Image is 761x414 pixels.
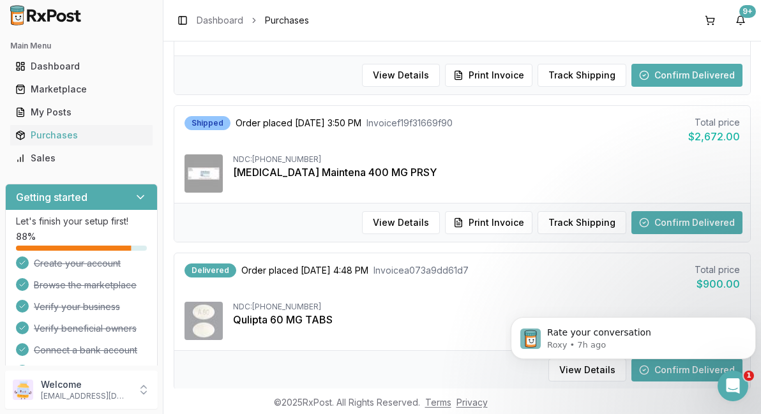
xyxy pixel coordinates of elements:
[362,64,440,87] button: View Details
[34,300,120,313] span: Verify your business
[10,55,153,78] a: Dashboard
[15,152,147,165] div: Sales
[5,5,87,26] img: RxPost Logo
[13,380,33,400] img: User avatar
[185,263,236,277] div: Delivered
[695,276,740,292] div: $900.00
[233,312,740,327] div: Qulipta 60 MG TABS
[739,5,756,18] div: 9+
[506,290,761,380] iframe: Intercom notifications message
[265,14,309,27] span: Purchases
[445,211,532,234] button: Print Invoice
[695,263,740,276] div: Total price
[185,154,223,193] img: Abilify Maintena 400 MG PRSY
[233,165,740,180] div: [MEDICAL_DATA] Maintena 400 MG PRSY
[233,154,740,165] div: NDC: [PHONE_NUMBER]
[5,79,158,100] button: Marketplace
[41,391,130,401] p: [EMAIL_ADDRESS][DOMAIN_NAME]
[10,41,153,51] h2: Main Menu
[445,64,532,87] button: Print Invoice
[185,116,230,130] div: Shipped
[197,14,243,27] a: Dashboard
[236,117,361,129] span: Order placed [DATE] 3:50 PM
[241,264,368,277] span: Order placed [DATE] 4:48 PM
[10,124,153,147] a: Purchases
[34,279,137,292] span: Browse the marketplace
[373,264,469,277] span: Invoice a073a9dd61d7
[744,371,754,381] span: 1
[16,230,36,243] span: 88 %
[631,64,742,87] button: Confirm Delivered
[41,378,130,391] p: Welcome
[34,257,121,270] span: Create your account
[718,371,748,401] iframe: Intercom live chat
[10,78,153,101] a: Marketplace
[34,322,137,335] span: Verify beneficial owners
[5,102,158,122] button: My Posts
[5,148,158,168] button: Sales
[15,106,147,119] div: My Posts
[538,64,626,87] button: Track Shipping
[538,211,626,234] button: Track Shipping
[197,14,309,27] nav: breadcrumb
[15,83,147,96] div: Marketplace
[456,397,488,408] a: Privacy
[185,302,223,340] img: Qulipta 60 MG TABS
[688,129,740,144] div: $2,672.00
[425,397,451,408] a: Terms
[10,101,153,124] a: My Posts
[5,125,158,145] button: Purchases
[362,211,440,234] button: View Details
[730,10,751,31] button: 9+
[15,129,147,142] div: Purchases
[15,60,147,73] div: Dashboard
[16,189,87,205] h3: Getting started
[5,56,158,77] button: Dashboard
[366,117,453,129] span: Invoice f19f31669f90
[10,147,153,170] a: Sales
[233,302,740,312] div: NDC: [PHONE_NUMBER]
[34,344,137,357] span: Connect a bank account
[688,116,740,129] div: Total price
[16,215,147,228] p: Let's finish your setup first!
[631,211,742,234] button: Confirm Delivered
